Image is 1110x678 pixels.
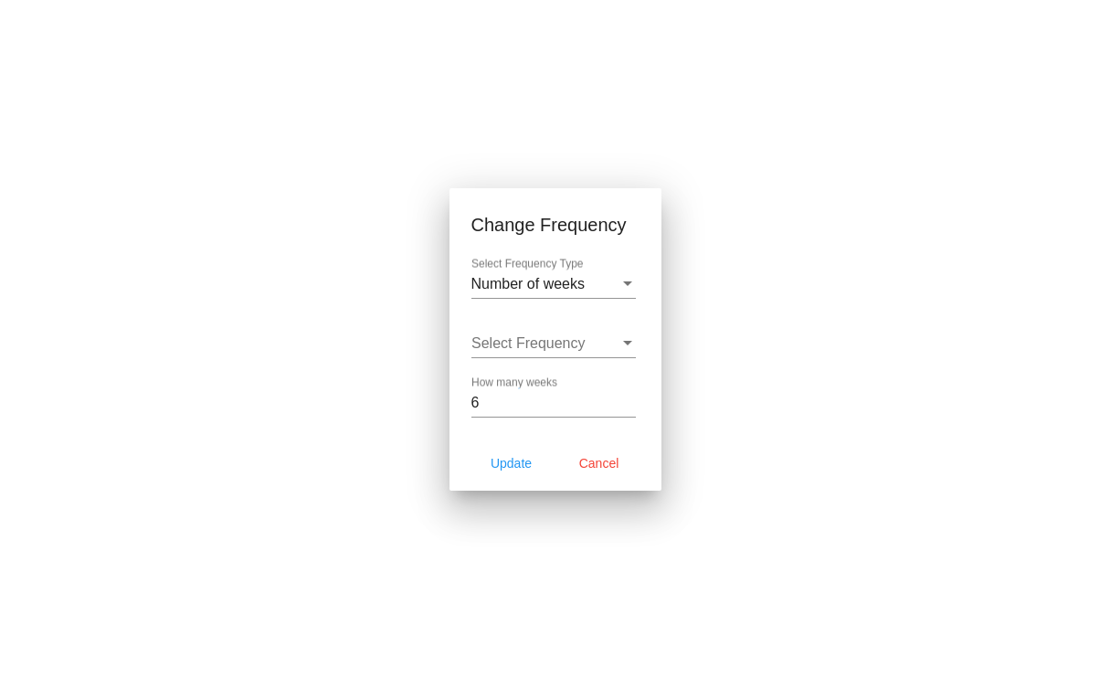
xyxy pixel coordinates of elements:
span: Update [491,456,532,471]
h1: Change Frequency [471,210,640,239]
button: Cancel [559,447,640,480]
input: How many weeks [471,395,636,411]
button: Update [471,447,552,480]
span: Cancel [579,456,619,471]
span: Number of weeks [471,276,586,291]
mat-select: Select Frequency Type [471,276,636,292]
span: Select Frequency [471,335,586,351]
mat-select: Select Frequency [471,335,636,352]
